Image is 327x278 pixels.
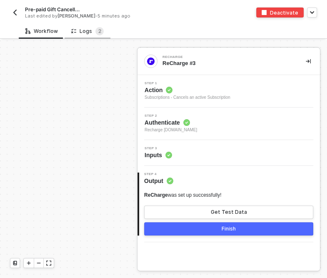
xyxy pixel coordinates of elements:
div: Workflow [25,28,58,35]
div: ReCharge #3 [162,60,292,67]
div: was set up successfully! [144,192,221,199]
span: Recharge [DOMAIN_NAME] [145,127,197,133]
div: Finish [222,225,236,232]
div: Step 2Authenticate Recharge [DOMAIN_NAME] [137,114,320,133]
span: Step 2 [145,114,197,118]
span: ReCharge [144,192,168,198]
div: Subscriptions - Cancels an active Subscription [145,94,230,101]
div: Last edited by - 5 minutes ago [25,13,145,19]
span: Step 3 [145,147,172,150]
sup: 2 [95,27,104,35]
span: icon-collapse-right [306,59,311,64]
div: Step 1Action Subscriptions - Cancels an active Subscription [137,82,320,101]
img: integration-icon [147,58,155,65]
span: 2 [98,28,101,34]
span: Authenticate [145,118,197,127]
button: back [10,8,20,18]
span: icon-expand [46,260,51,265]
span: Step 4 [144,173,173,176]
img: deactivate [262,10,267,15]
div: Get Test Data [211,209,247,215]
img: back [12,9,18,16]
button: deactivateDeactivate [256,8,304,18]
span: Output [144,177,173,185]
button: Finish [144,222,313,235]
span: icon-minus [36,260,41,265]
div: Step 3Inputs [137,147,320,159]
span: Action [145,86,230,94]
span: Pre-paid Gift Cancellation (Wali) copy 3 [25,6,82,13]
div: ReCharge [162,55,287,59]
div: Logs [71,27,104,35]
div: Step 4Output ReChargewas set up successfully!Get Test DataFinish [137,173,320,235]
div: Deactivate [270,9,298,16]
span: icon-play [26,260,31,265]
span: Step 1 [145,82,230,85]
button: Get Test Data [144,205,313,219]
span: Inputs [145,151,172,159]
span: [PERSON_NAME] [57,13,95,19]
